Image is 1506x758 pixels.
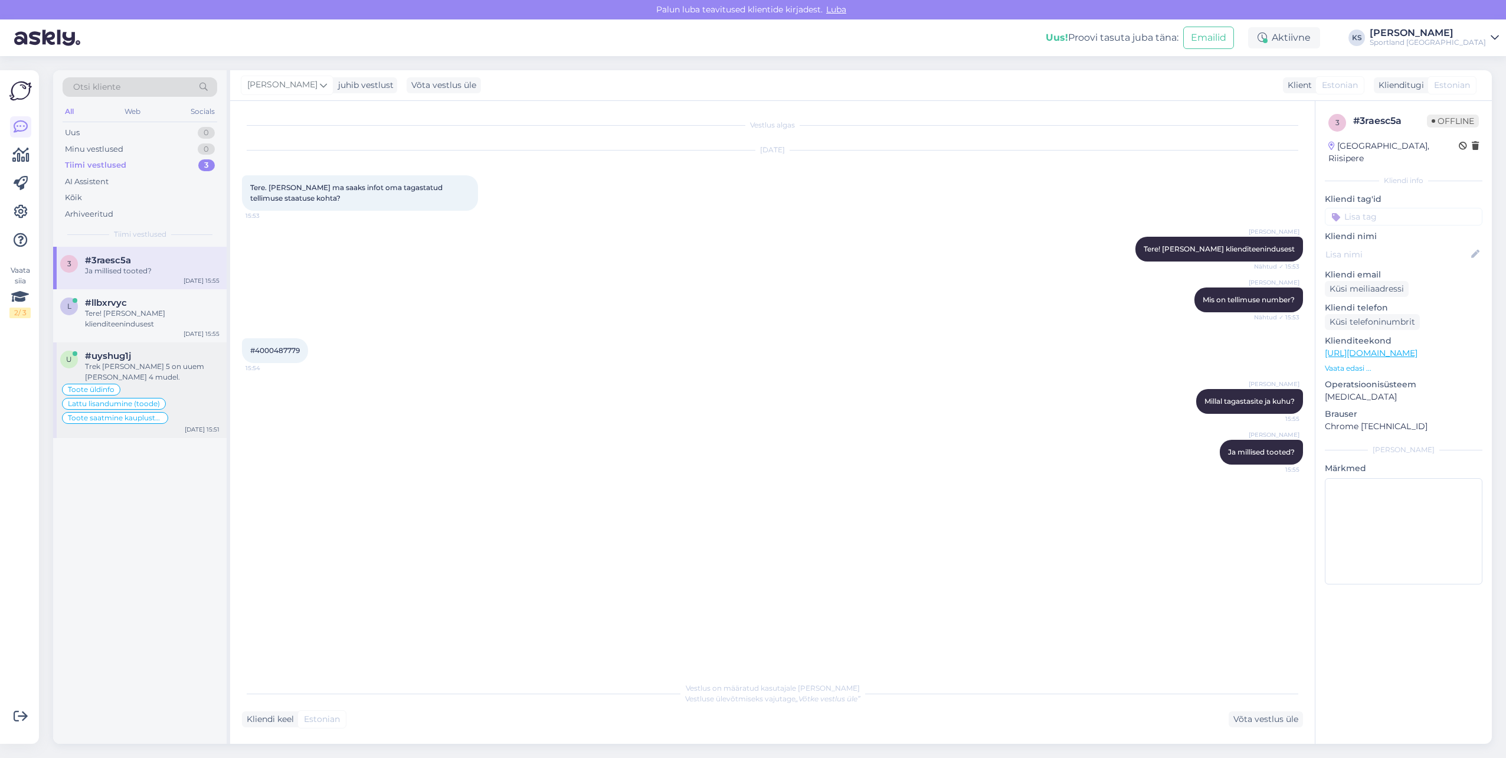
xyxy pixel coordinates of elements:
[1325,208,1482,226] input: Lisa tag
[65,176,109,188] div: AI Assistent
[65,127,80,139] div: Uus
[1325,248,1469,261] input: Lisa nimi
[9,80,32,102] img: Askly Logo
[1249,380,1299,388] span: [PERSON_NAME]
[1144,244,1295,253] span: Tere! [PERSON_NAME] klienditeenindusest
[1254,313,1299,322] span: Nähtud ✓ 15:53
[1325,281,1409,297] div: Küsi meiliaadressi
[1325,391,1482,403] p: [MEDICAL_DATA]
[1325,420,1482,433] p: Chrome [TECHNICAL_ID]
[333,79,394,92] div: juhib vestlust
[247,79,317,92] span: [PERSON_NAME]
[122,104,143,119] div: Web
[1374,79,1424,92] div: Klienditugi
[1353,114,1427,128] div: # 3raesc5a
[1249,430,1299,439] span: [PERSON_NAME]
[67,302,71,311] span: l
[1325,314,1420,330] div: Küsi telefoninumbrit
[65,192,82,204] div: Kõik
[1255,414,1299,423] span: 15:55
[198,159,215,171] div: 3
[1325,175,1482,186] div: Kliendi info
[245,211,290,220] span: 15:53
[1325,378,1482,391] p: Operatsioonisüsteem
[1434,79,1470,92] span: Estonian
[1228,447,1295,456] span: Ja millised tooted?
[85,266,220,276] div: Ja millised tooted?
[1046,32,1068,43] b: Uus!
[9,308,31,318] div: 2 / 3
[1203,295,1295,304] span: Mis on tellimuse number?
[184,276,220,285] div: [DATE] 15:55
[1248,27,1320,48] div: Aktiivne
[85,255,131,266] span: #3raesc5a
[242,120,1303,130] div: Vestlus algas
[1325,269,1482,281] p: Kliendi email
[65,143,123,155] div: Minu vestlused
[795,694,860,703] i: „Võtke vestlus üle”
[1427,115,1479,128] span: Offline
[85,298,127,308] span: #llbxrvyc
[1325,193,1482,205] p: Kliendi tag'id
[114,229,166,240] span: Tiimi vestlused
[685,694,860,703] span: Vestluse ülevõtmiseks vajutage
[245,364,290,373] span: 15:54
[85,361,220,383] div: Trek [PERSON_NAME] 5 on uuem [PERSON_NAME] 4 mudel.
[198,143,215,155] div: 0
[73,81,120,93] span: Otsi kliente
[198,127,215,139] div: 0
[1254,262,1299,271] span: Nähtud ✓ 15:53
[823,4,850,15] span: Luba
[1325,335,1482,347] p: Klienditeekond
[1322,79,1358,92] span: Estonian
[304,713,340,726] span: Estonian
[1370,28,1486,38] div: [PERSON_NAME]
[407,77,481,93] div: Võta vestlus üle
[65,208,113,220] div: Arhiveeritud
[1229,711,1303,727] div: Võta vestlus üle
[68,414,162,422] span: Toote saatmine kaupluste vahel
[1325,363,1482,374] p: Vaata edasi ...
[65,159,126,171] div: Tiimi vestlused
[1283,79,1312,92] div: Klient
[1325,348,1417,358] a: [URL][DOMAIN_NAME]
[686,684,860,692] span: Vestlus on määratud kasutajale [PERSON_NAME]
[1249,227,1299,236] span: [PERSON_NAME]
[1325,445,1482,455] div: [PERSON_NAME]
[1325,408,1482,420] p: Brauser
[250,346,300,355] span: #4000487779
[1183,27,1234,49] button: Emailid
[1335,118,1340,127] span: 3
[1249,278,1299,287] span: [PERSON_NAME]
[1328,140,1459,165] div: [GEOGRAPHIC_DATA], Riisipere
[185,425,220,434] div: [DATE] 15:51
[188,104,217,119] div: Socials
[1325,462,1482,475] p: Märkmed
[184,329,220,338] div: [DATE] 15:55
[1204,397,1295,406] span: Millal tagastasite ja kuhu?
[66,355,72,364] span: u
[1348,30,1365,46] div: KS
[250,183,444,202] span: Tere. [PERSON_NAME] ma saaks infot oma tagastatud tellimuse staatuse kohta?
[68,386,114,393] span: Toote üldinfo
[85,308,220,329] div: Tere! [PERSON_NAME] klienditeenindusest
[63,104,76,119] div: All
[1325,302,1482,314] p: Kliendi telefon
[68,400,160,407] span: Lattu lisandumine (toode)
[1255,465,1299,474] span: 15:55
[67,259,71,268] span: 3
[1370,28,1499,47] a: [PERSON_NAME]Sportland [GEOGRAPHIC_DATA]
[1046,31,1178,45] div: Proovi tasuta juba täna:
[1370,38,1486,47] div: Sportland [GEOGRAPHIC_DATA]
[9,265,31,318] div: Vaata siia
[242,145,1303,155] div: [DATE]
[242,713,294,726] div: Kliendi keel
[85,351,131,361] span: #uyshug1j
[1325,230,1482,243] p: Kliendi nimi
